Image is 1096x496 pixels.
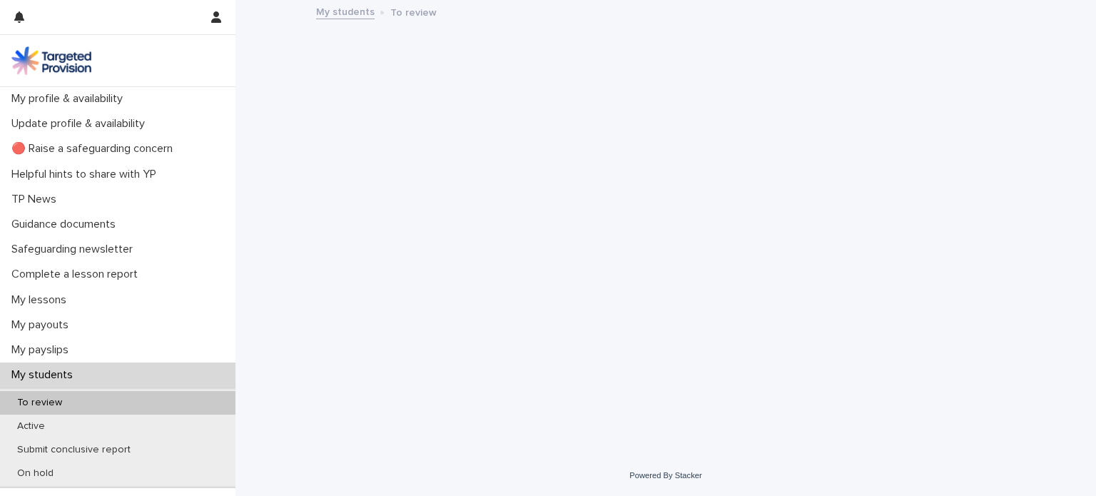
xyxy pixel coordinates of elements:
p: Complete a lesson report [6,268,149,281]
p: My payslips [6,343,80,357]
p: Update profile & availability [6,117,156,131]
p: To review [6,397,73,409]
img: M5nRWzHhSzIhMunXDL62 [11,46,91,75]
p: Helpful hints to share with YP [6,168,168,181]
a: My students [316,3,375,19]
p: My lessons [6,293,78,307]
p: My profile & availability [6,92,134,106]
p: 🔴 Raise a safeguarding concern [6,142,184,156]
p: Guidance documents [6,218,127,231]
p: To review [390,4,437,19]
p: Active [6,420,56,432]
a: Powered By Stacker [629,471,701,480]
p: TP News [6,193,68,206]
p: Submit conclusive report [6,444,142,456]
p: Safeguarding newsletter [6,243,144,256]
p: On hold [6,467,65,480]
p: My payouts [6,318,80,332]
p: My students [6,368,84,382]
